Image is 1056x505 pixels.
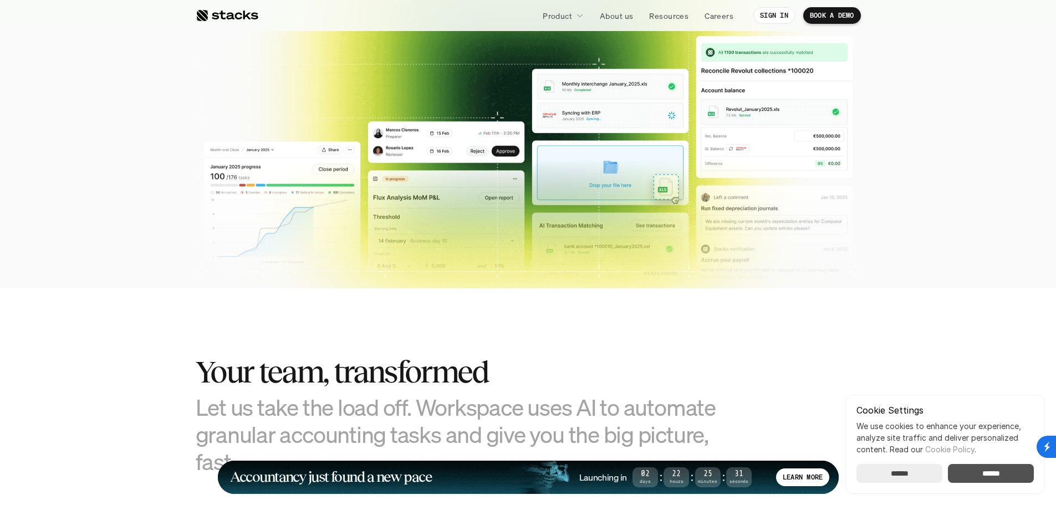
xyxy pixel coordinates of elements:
[196,355,750,389] h2: Your team, transformed
[760,12,788,19] p: SIGN IN
[856,406,1034,415] p: Cookie Settings
[695,480,721,483] span: Minutes
[695,471,721,477] span: 25
[593,6,640,25] a: About us
[196,394,750,476] h3: Let us take the load off. Workspace uses AI to automate granular accounting tasks and give you th...
[689,471,695,483] strong: :
[753,7,795,24] a: SIGN IN
[600,10,633,22] p: About us
[783,473,823,481] p: LEARN MORE
[230,471,432,483] h1: Accountancy just found a new pace
[890,445,976,454] span: Read our .
[726,480,752,483] span: Seconds
[803,7,861,24] a: BOOK A DEMO
[642,6,695,25] a: Resources
[705,10,733,22] p: Careers
[698,6,740,25] a: Careers
[579,471,627,483] h4: Launching in
[664,480,689,483] span: Hours
[856,420,1034,455] p: We use cookies to enhance your experience, analyze site traffic and deliver personalized content.
[218,461,839,494] a: Accountancy just found a new paceLaunching in02Days:22Hours:25Minutes:31SecondsLEARN MORE
[649,10,688,22] p: Resources
[632,471,658,477] span: 02
[543,10,572,22] p: Product
[721,471,726,483] strong: :
[632,480,658,483] span: Days
[726,471,752,477] span: 31
[925,445,975,454] a: Cookie Policy
[810,12,854,19] p: BOOK A DEMO
[664,471,689,477] span: 22
[658,471,664,483] strong: :
[131,257,180,264] a: Privacy Policy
